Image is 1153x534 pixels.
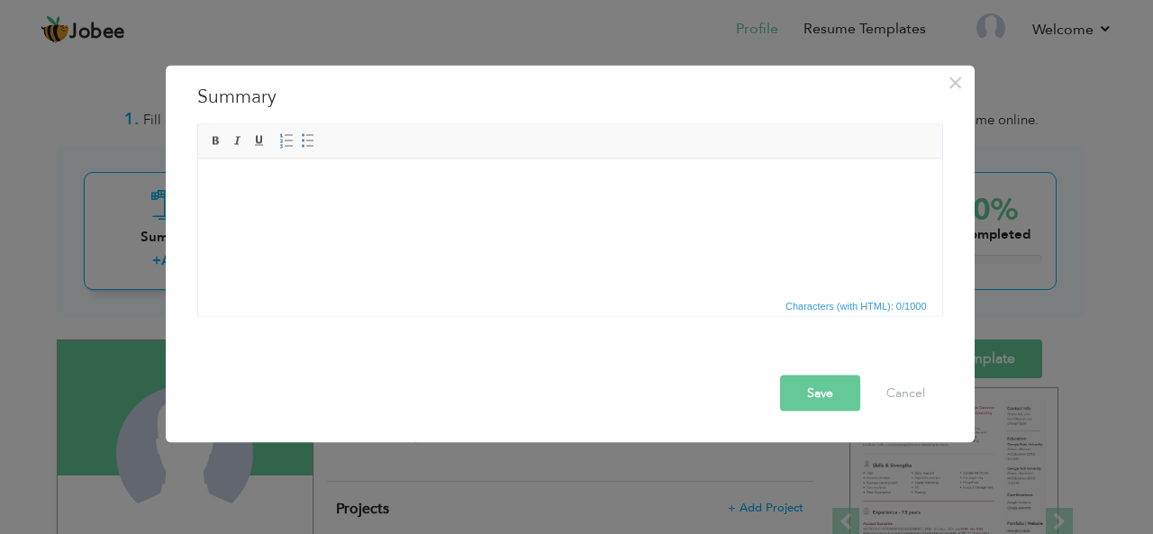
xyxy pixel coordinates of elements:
button: Save [780,375,860,411]
div: Statistics [782,297,932,313]
a: Bold [206,131,226,150]
a: Insert/Remove Bulleted List [298,131,318,150]
span: × [948,66,963,98]
a: Insert/Remove Numbered List [277,131,296,150]
button: Cancel [868,375,943,411]
a: Italic [228,131,248,150]
h3: Summary [197,83,943,110]
iframe: Rich Text Editor, summaryEditor [198,158,942,294]
span: Characters (with HTML): 0/1000 [782,297,931,313]
button: Close [941,68,970,96]
a: Underline [250,131,269,150]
